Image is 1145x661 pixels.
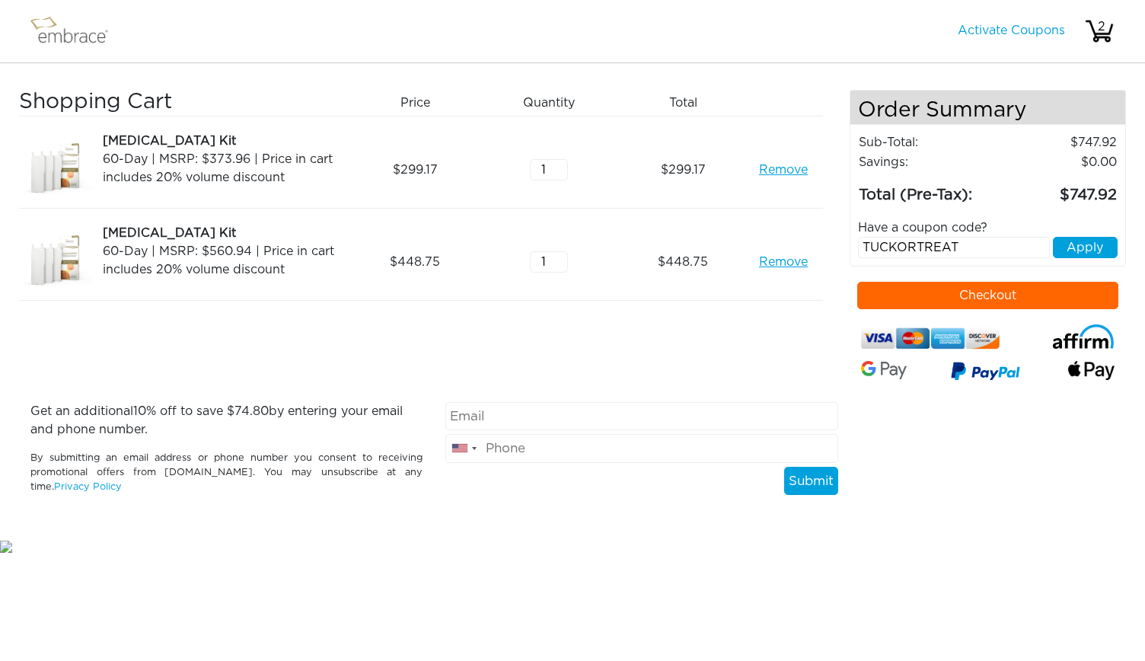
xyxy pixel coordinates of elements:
[27,12,126,50] img: logo.png
[234,405,269,417] span: 74.80
[1000,152,1118,172] td: 0.00
[861,324,1000,353] img: credit-cards.png
[1053,237,1118,258] button: Apply
[850,91,1126,125] h4: Order Summary
[1068,361,1115,380] img: fullApplePay.png
[1084,24,1115,37] a: 2
[658,253,708,271] span: 448.75
[445,402,837,431] input: Email
[1000,133,1118,152] td: 747.92
[54,482,122,492] a: Privacy Policy
[393,161,438,179] span: 299.17
[445,434,837,463] input: Phone
[858,133,1001,152] td: Sub-Total:
[622,90,756,116] div: Total
[661,161,706,179] span: 299.17
[861,361,907,379] img: Google-Pay-Logo.svg
[30,402,423,439] p: Get an additional % off to save $ by entering your email and phone number.
[103,150,343,187] div: 60-Day | MSRP: $373.96 | Price in cart includes 20% volume discount
[1084,16,1115,46] img: cart
[759,161,808,179] a: Remove
[103,132,343,150] div: [MEDICAL_DATA] Kit
[858,172,1001,207] td: Total (Pre-Tax):
[523,94,575,112] span: Quantity
[19,90,343,116] h3: Shopping Cart
[1000,172,1118,207] td: 747.92
[390,253,440,271] span: 448.75
[951,358,1020,386] img: paypal-v3.png
[133,405,146,417] span: 10
[354,90,488,116] div: Price
[857,282,1119,309] button: Checkout
[446,435,481,462] div: United States: +1
[30,451,423,495] p: By submitting an email address or phone number you consent to receiving promotional offers from [...
[19,224,95,300] img: a09f5d18-8da6-11e7-9c79-02e45ca4b85b.jpeg
[1052,324,1115,349] img: affirm-logo.svg
[958,24,1065,37] a: Activate Coupons
[1086,18,1117,36] div: 2
[103,224,343,242] div: [MEDICAL_DATA] Kit
[847,219,1130,237] div: Have a coupon code?
[784,467,838,496] button: Submit
[759,253,808,271] a: Remove
[858,152,1001,172] td: Savings :
[103,242,343,279] div: 60-Day | MSRP: $560.94 | Price in cart includes 20% volume discount
[19,132,95,208] img: 5f10fe38-8dce-11e7-bbd5-02e45ca4b85b.jpeg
